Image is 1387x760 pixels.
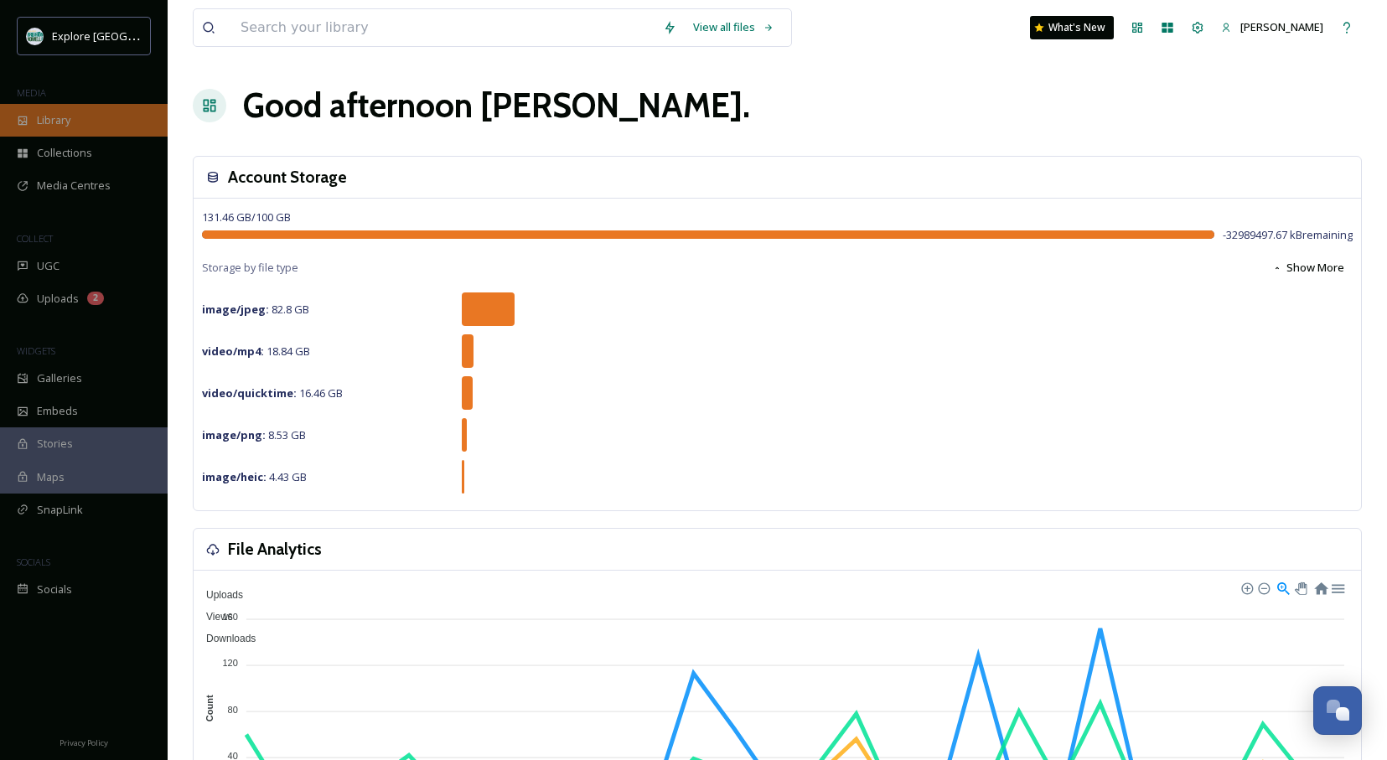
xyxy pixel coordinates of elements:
[17,556,50,568] span: SOCIALS
[1240,19,1323,34] span: [PERSON_NAME]
[194,611,233,623] span: Views
[60,737,108,748] span: Privacy Policy
[228,537,322,561] h3: File Analytics
[204,695,215,721] text: Count
[1240,582,1252,593] div: Zoom In
[37,258,60,274] span: UGC
[1257,582,1269,593] div: Zoom Out
[37,370,82,386] span: Galleries
[52,28,282,44] span: Explore [GEOGRAPHIC_DATA][PERSON_NAME]
[194,589,243,601] span: Uploads
[202,469,267,484] strong: image/heic :
[202,469,307,484] span: 4.43 GB
[202,302,309,317] span: 82.8 GB
[37,469,65,485] span: Maps
[37,178,111,194] span: Media Centres
[202,344,310,359] span: 18.84 GB
[228,165,347,189] h3: Account Storage
[17,232,53,245] span: COLLECT
[202,302,269,317] strong: image/jpeg :
[1264,251,1353,284] button: Show More
[202,385,297,401] strong: video/quicktime :
[17,86,46,99] span: MEDIA
[37,582,72,597] span: Socials
[37,403,78,419] span: Embeds
[228,704,238,714] tspan: 80
[37,502,83,518] span: SnapLink
[685,11,783,44] a: View all files
[202,385,343,401] span: 16.46 GB
[37,112,70,128] span: Library
[1276,580,1290,594] div: Selection Zoom
[37,291,79,307] span: Uploads
[60,732,108,752] a: Privacy Policy
[223,612,238,622] tspan: 160
[17,344,55,357] span: WIDGETS
[243,80,750,131] h1: Good afternoon [PERSON_NAME] .
[202,209,291,225] span: 131.46 GB / 100 GB
[232,9,655,46] input: Search your library
[194,633,256,644] span: Downloads
[202,427,266,442] strong: image/png :
[1223,227,1353,243] span: -32989497.67 kB remaining
[202,260,298,276] span: Storage by file type
[87,292,104,305] div: 2
[202,344,264,359] strong: video/mp4 :
[37,436,73,452] span: Stories
[1313,580,1327,594] div: Reset Zoom
[1030,16,1114,39] a: What's New
[202,427,306,442] span: 8.53 GB
[1213,11,1332,44] a: [PERSON_NAME]
[223,658,238,668] tspan: 120
[1330,580,1344,594] div: Menu
[27,28,44,44] img: 67e7af72-b6c8-455a-acf8-98e6fe1b68aa.avif
[37,145,92,161] span: Collections
[1295,582,1305,592] div: Panning
[1313,686,1362,735] button: Open Chat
